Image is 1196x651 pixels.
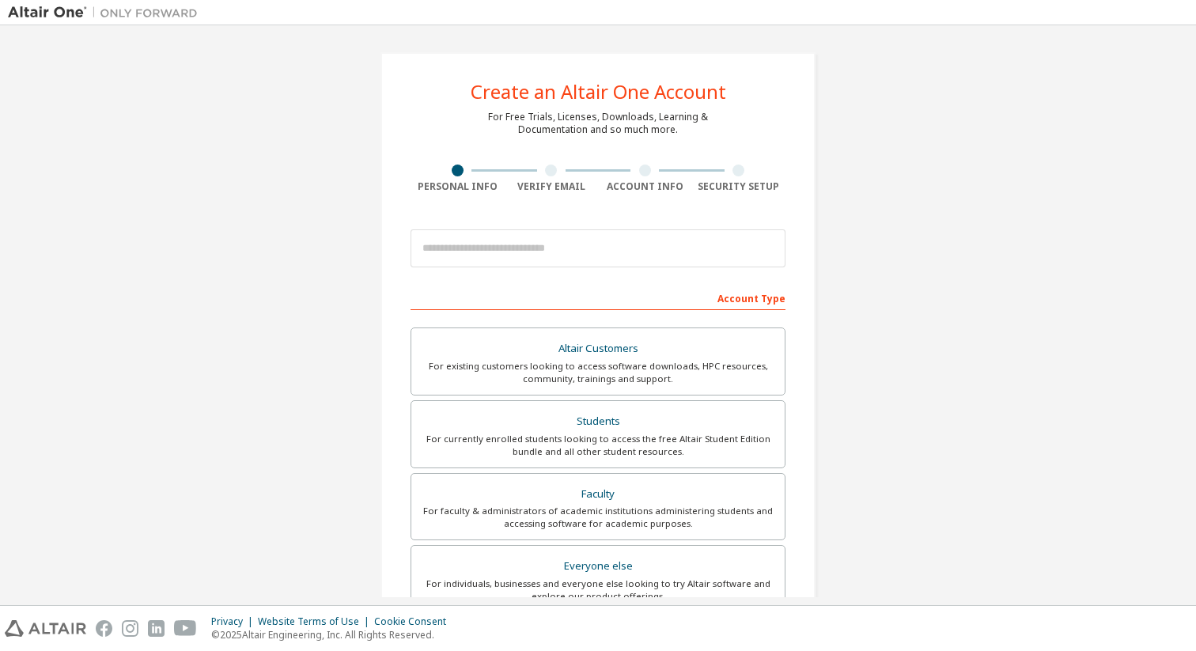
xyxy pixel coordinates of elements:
img: altair_logo.svg [5,620,86,637]
div: Security Setup [692,180,786,193]
img: Altair One [8,5,206,21]
img: youtube.svg [174,620,197,637]
div: Account Info [598,180,692,193]
img: facebook.svg [96,620,112,637]
img: linkedin.svg [148,620,165,637]
div: Students [421,411,775,433]
div: Faculty [421,483,775,505]
div: Everyone else [421,555,775,577]
div: Cookie Consent [374,615,456,628]
div: For existing customers looking to access software downloads, HPC resources, community, trainings ... [421,360,775,385]
img: instagram.svg [122,620,138,637]
div: For faculty & administrators of academic institutions administering students and accessing softwa... [421,505,775,530]
p: © 2025 Altair Engineering, Inc. All Rights Reserved. [211,628,456,642]
div: Verify Email [505,180,599,193]
div: Website Terms of Use [258,615,374,628]
div: For Free Trials, Licenses, Downloads, Learning & Documentation and so much more. [488,111,708,136]
div: Personal Info [411,180,505,193]
div: Privacy [211,615,258,628]
div: Create an Altair One Account [471,82,726,101]
div: For currently enrolled students looking to access the free Altair Student Edition bundle and all ... [421,433,775,458]
div: For individuals, businesses and everyone else looking to try Altair software and explore our prod... [421,577,775,603]
div: Altair Customers [421,338,775,360]
div: Account Type [411,285,785,310]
